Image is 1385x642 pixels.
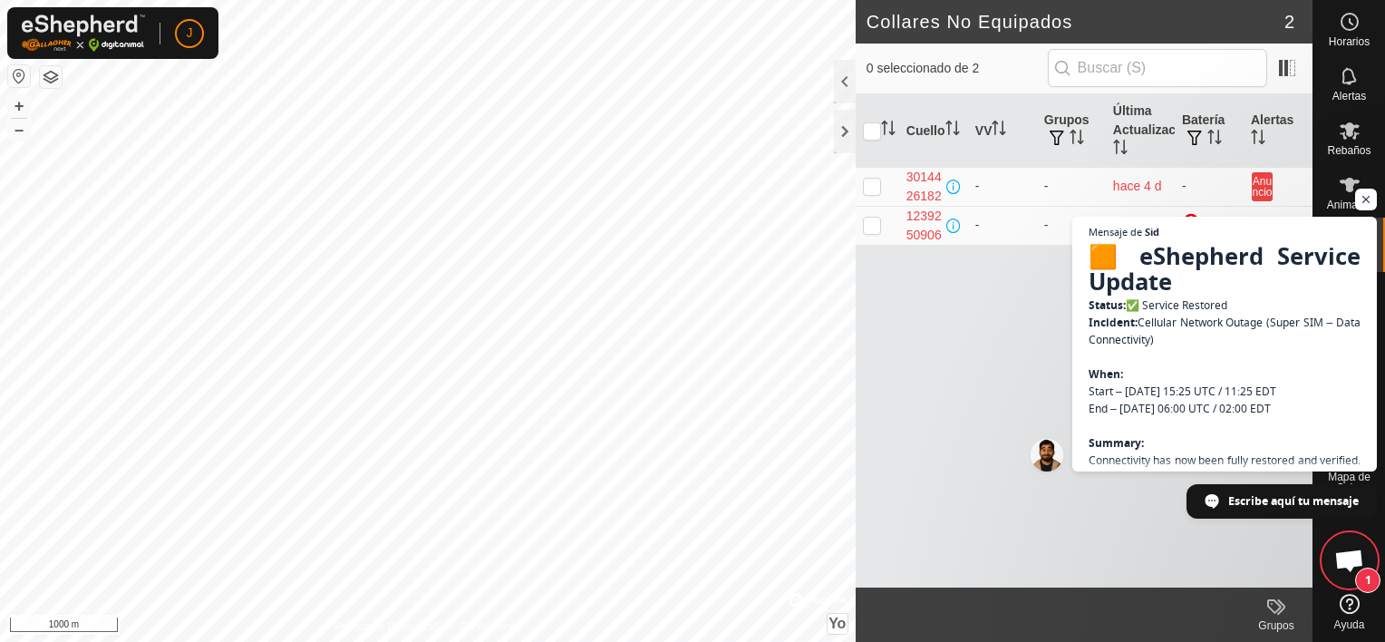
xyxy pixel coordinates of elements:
[1037,167,1106,206] td: -
[881,123,896,138] p-sorticon: Activar para ordenar
[1284,8,1294,35] span: 2
[1113,142,1128,157] p-sorticon: Activar para ordenar
[1355,568,1380,593] span: 1
[1175,167,1244,206] td: -
[975,179,980,193] app-display-virtual-paddock-transition: -
[906,168,943,206] div: 3014426182
[1089,227,1142,237] span: Mensaje de
[1070,132,1084,147] p-sorticon: Activar para ordenar
[867,11,1284,33] h2: Collares No Equipados
[906,207,943,245] div: 1239250906
[1334,619,1365,630] span: Ayuda
[1244,206,1312,245] td: -
[8,95,30,117] button: +
[828,614,847,634] button: Yo
[975,123,993,138] font: VV
[1327,145,1370,156] span: Rebaños
[867,59,1048,78] span: 0 seleccionado de 2
[8,119,30,141] button: –
[1327,199,1371,210] span: Animales
[1048,49,1267,87] input: Buscar (S)
[975,218,980,232] app-display-virtual-paddock-transition: -
[1240,618,1312,634] div: Grupos
[22,15,145,52] img: Logo Gallagher
[1113,179,1162,193] span: 8 oct 2025, 13:10
[1044,112,1090,127] font: Grupos
[1251,132,1265,147] p-sorticon: Activar para ordenar
[1037,206,1106,245] td: -
[992,123,1006,138] p-sorticon: Activar para ordenar
[1182,112,1225,127] font: Batería
[1089,241,1361,641] span: ✅ Service Restored Cellular Network Outage (Super SIM – Data Connectivity) Start – [DATE] 15:25 U...
[1313,587,1385,637] a: Ayuda
[460,618,521,635] a: Contáctenos
[1251,112,1293,127] font: Alertas
[8,65,30,87] button: Restablecer Mapa
[1207,132,1222,147] p-sorticon: Activar para ordenar
[945,123,960,138] p-sorticon: Activar para ordenar
[906,123,945,138] font: Cuello
[1113,103,1195,137] font: Última Actualización
[828,616,846,631] span: Yo
[1252,172,1272,201] button: Anuncio
[1332,91,1366,102] span: Alertas
[40,66,62,88] button: Capas del Mapa
[334,618,438,635] a: Política de Privacidad
[1329,36,1370,47] span: Horarios
[1322,533,1377,588] div: Chat abierto
[1228,485,1359,517] span: Escribe aquí tu mensaje
[187,24,193,43] span: J
[1145,227,1159,237] span: Sid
